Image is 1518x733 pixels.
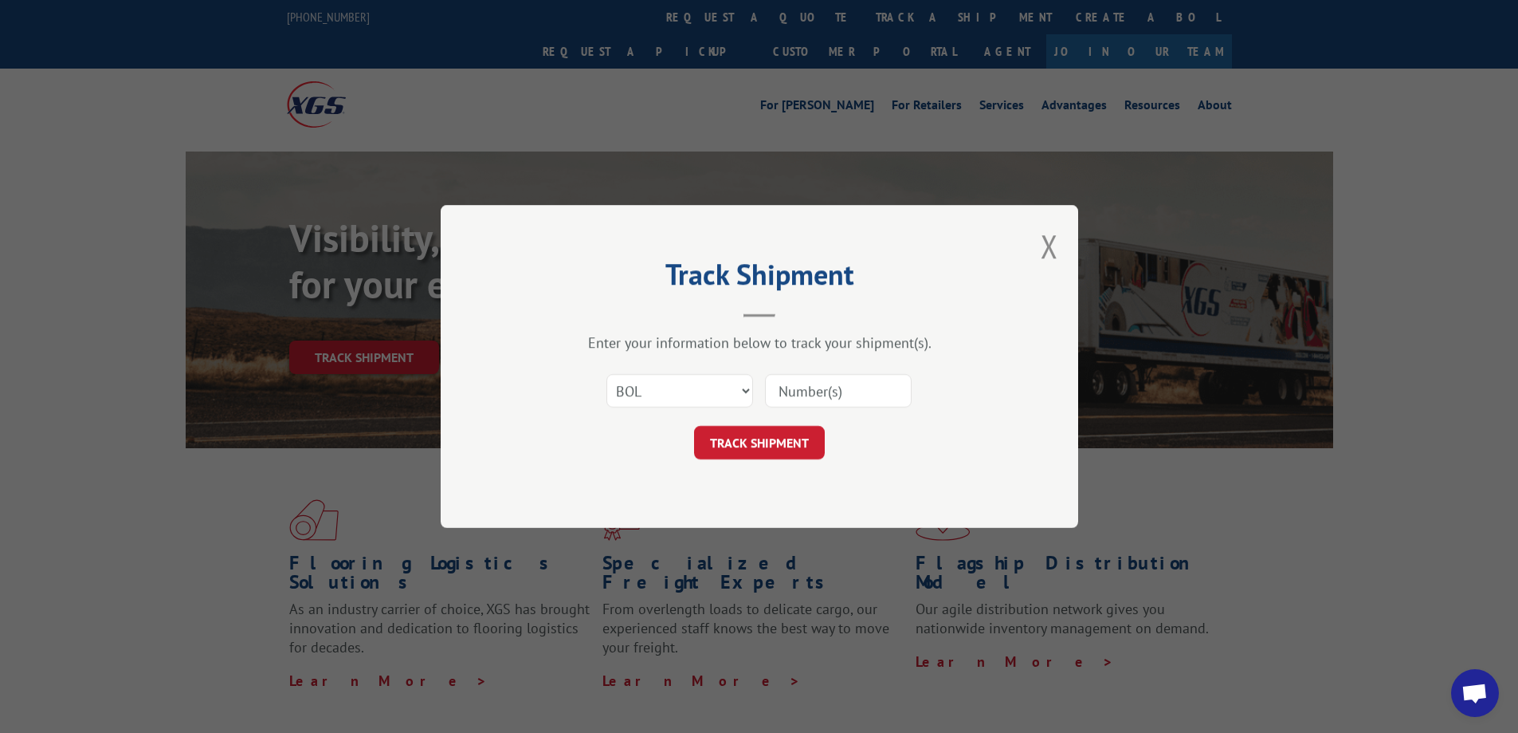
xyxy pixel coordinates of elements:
h2: Track Shipment [520,263,998,294]
input: Number(s) [765,374,912,408]
button: TRACK SHIPMENT [694,426,825,459]
div: Enter your information below to track your shipment(s). [520,333,998,352]
button: Close modal [1041,225,1058,267]
div: Open chat [1451,669,1499,717]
